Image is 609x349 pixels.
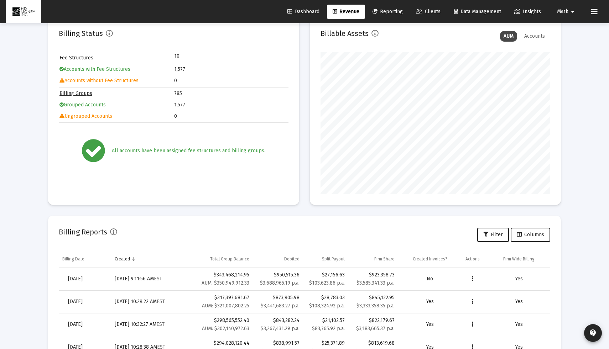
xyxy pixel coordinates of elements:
[416,9,441,15] span: Clients
[115,298,186,305] div: [DATE] 10:29:22 AM
[511,228,550,242] button: Columns
[202,280,249,286] small: AUM: $350,949,912.33
[356,280,395,286] small: $3,585,341.33 p.a.
[557,9,568,15] span: Mark
[174,75,288,86] td: 0
[261,326,300,332] small: $3,267,431.29 p.a.
[462,250,488,268] td: Column Actions
[174,53,231,60] td: 10
[202,326,249,332] small: AUM: $302,140,972.63
[256,340,299,347] div: $838,991.57
[402,321,458,328] div: Yes
[352,271,395,279] div: $923,358.73
[287,9,319,15] span: Dashboard
[322,256,345,262] div: Split Payout
[402,275,458,282] div: No
[189,250,253,268] td: Column Total Group Balance
[174,88,288,99] td: 785
[517,232,544,238] span: Columns
[62,317,88,332] a: [DATE]
[514,9,541,15] span: Insights
[68,321,83,327] span: [DATE]
[62,272,88,286] a: [DATE]
[568,5,577,19] mat-icon: arrow_drop_down
[62,256,84,262] div: Billing Date
[373,9,403,15] span: Reporting
[59,111,173,122] td: Ungrouped Accounts
[260,280,300,286] small: $3,688,965.19 p.a.
[307,294,345,310] div: $28,783.03
[59,226,107,238] h2: Billing Reports
[174,64,288,75] td: 1,577
[174,100,288,110] td: 1,577
[352,340,395,347] div: $813,619.68
[68,298,83,305] span: [DATE]
[352,317,395,324] div: $822,179.67
[256,271,299,279] div: $950,515.36
[11,5,36,19] img: Dashboard
[59,100,173,110] td: Grouped Accounts
[309,280,345,286] small: $103,623.86 p.a.
[112,147,265,154] div: All accounts have been assigned fee structures and billing groups.
[483,232,503,238] span: Filter
[210,256,249,262] div: Total Group Balance
[454,9,501,15] span: Data Management
[193,271,250,287] div: $343,468,214.95
[509,5,547,19] a: Insights
[352,294,395,301] div: $845,122.95
[115,321,186,328] div: [DATE] 10:32:27 AM
[174,111,288,122] td: 0
[256,317,299,324] div: $843,282.24
[59,75,173,86] td: Accounts without Fee Structures
[59,28,103,39] h2: Billing Status
[348,250,398,268] td: Column Firm Share
[62,295,88,309] a: [DATE]
[59,64,173,75] td: Accounts with Fee Structures
[154,276,162,282] small: EST
[491,321,547,328] div: Yes
[59,250,111,268] td: Column Billing Date
[327,5,365,19] a: Revenue
[398,250,462,268] td: Column Created Invoices?
[156,321,165,327] small: EST
[488,250,550,268] td: Column Firm Wide Billing
[282,5,325,19] a: Dashboard
[284,256,300,262] div: Debited
[356,303,395,309] small: $3,333,358.35 p.a.
[261,303,300,309] small: $3,441,683.27 p.a.
[465,256,480,262] div: Actions
[68,276,83,282] span: [DATE]
[309,303,345,309] small: $108,324.92 p.a.
[307,317,345,332] div: $21,102.57
[256,294,299,301] div: $873,905.98
[374,256,395,262] div: Firm Share
[321,28,369,39] h2: Billable Assets
[333,9,359,15] span: Revenue
[477,228,509,242] button: Filter
[503,256,535,262] div: Firm Wide Billing
[115,256,130,262] div: Created
[402,298,458,305] div: Yes
[59,55,93,61] a: Fee Structures
[115,275,186,282] div: [DATE] 9:11:56 AM
[193,317,250,332] div: $298,565,552.40
[111,250,189,268] td: Column Created
[500,31,517,42] div: AUM
[589,329,597,337] mat-icon: contact_support
[202,303,249,309] small: AUM: $321,007,802.25
[193,294,250,310] div: $317,397,681.67
[521,31,548,42] div: Accounts
[410,5,446,19] a: Clients
[367,5,408,19] a: Reporting
[307,271,345,287] div: $27,156.63
[253,250,303,268] td: Column Debited
[303,250,349,268] td: Column Split Payout
[548,4,585,18] button: Mark
[157,298,165,305] small: EST
[312,326,345,332] small: $83,765.92 p.a.
[59,90,92,96] a: Billing Groups
[413,256,447,262] div: Created Invoices?
[448,5,507,19] a: Data Management
[491,275,547,282] div: Yes
[491,298,547,305] div: Yes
